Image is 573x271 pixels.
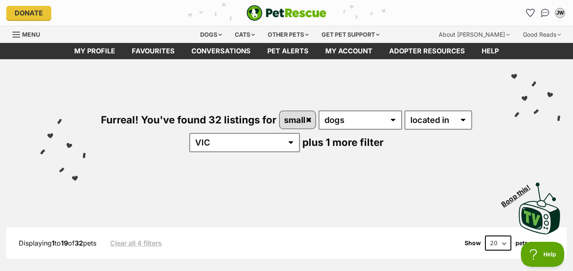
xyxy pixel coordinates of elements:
[101,114,276,126] span: Furreal! You've found 32 listings for
[500,178,538,208] span: Boop this!
[75,239,83,247] strong: 32
[553,6,567,20] button: My account
[246,5,327,21] a: PetRescue
[523,6,567,20] ul: Account quick links
[517,26,567,43] div: Good Reads
[246,5,327,21] img: logo-e224e6f780fb5917bec1dbf3a21bbac754714ae5b6737aabdf751b685950b380.svg
[123,43,183,59] a: Favourites
[521,242,565,267] iframe: Help Scout Beacon - Open
[194,26,228,43] div: Dogs
[13,26,46,41] a: Menu
[519,183,560,234] img: PetRescue TV logo
[473,43,507,59] a: Help
[22,31,40,38] span: Menu
[381,43,473,59] a: Adopter resources
[110,239,162,247] a: Clear all 4 filters
[259,43,317,59] a: Pet alerts
[519,175,560,236] a: Boop this!
[317,43,381,59] a: My account
[61,239,68,247] strong: 19
[19,239,96,247] span: Displaying to of pets
[433,26,515,43] div: About [PERSON_NAME]
[515,240,554,246] label: pets per page
[538,6,552,20] a: Conversations
[229,26,261,43] div: Cats
[523,6,537,20] a: Favourites
[556,9,564,17] div: JW
[316,26,385,43] div: Get pet support
[52,239,55,247] strong: 1
[262,26,314,43] div: Other pets
[302,136,384,148] span: plus 1 more filter
[280,111,315,128] a: small
[541,9,550,17] img: chat-41dd97257d64d25036548639549fe6c8038ab92f7586957e7f3b1b290dea8141.svg
[465,240,481,246] span: Show
[183,43,259,59] a: conversations
[6,6,51,20] a: Donate
[66,43,123,59] a: My profile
